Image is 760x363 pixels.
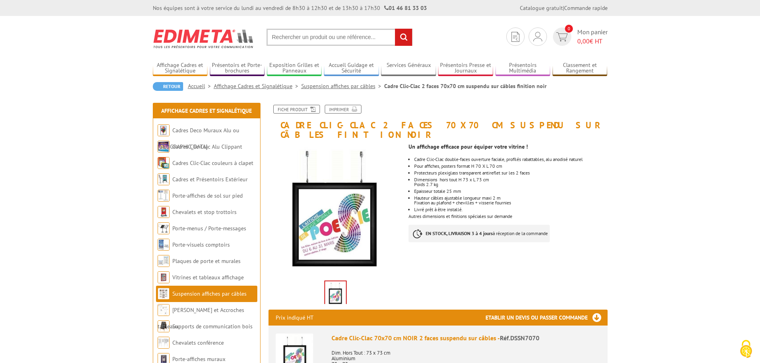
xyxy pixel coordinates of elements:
[414,182,607,187] p: Poids 2.7 kg
[153,24,255,53] img: Edimeta
[409,143,528,150] strong: Un affichage efficace pour équiper votre vitrine !
[161,107,252,114] a: Affichage Cadres et Signalétique
[267,62,322,75] a: Exposition Grilles et Panneaux
[214,82,301,90] a: Affichage Cadres et Signalétique
[172,225,246,232] a: Porte-menus / Porte-messages
[158,239,170,251] img: Porte-visuels comptoirs
[172,192,243,199] a: Porte-affiches de sol sur pied
[577,27,608,46] span: Mon panier
[414,196,607,205] p: Hauteur câbles ajustable longueur maxi 2 m Fixation au plafond + chevilles + visserie fournies
[158,288,170,300] img: Suspension affiches par câbles
[325,105,361,114] a: Imprimer
[172,208,237,216] a: Chevalets et stop trottoirs
[384,4,427,12] strong: 01 46 81 33 03
[414,164,607,169] li: Pour affiches, posters format H 70 X L 70 cm
[158,337,170,349] img: Chevalets conférence
[414,171,607,175] li: Protecteurs plexiglass transparent antireflet sur les 2 faces
[172,323,253,330] a: Supports de communication bois
[266,29,413,46] input: Rechercher un produit ou une référence...
[486,310,608,326] h3: Etablir un devis ou passer commande
[565,25,573,33] span: 0
[553,62,608,75] a: Classement et Rangement
[332,334,600,343] div: Cadre Clic-Clac 70x70 cm NOIR 2 faces suspendu sur câbles -
[188,82,214,90] a: Accueil
[153,4,427,12] div: Nos équipes sont à votre service du lundi au vendredi de 8h30 à 12h30 et de 13h30 à 17h30
[158,255,170,267] img: Plaques de porte et murales
[172,290,247,297] a: Suspension affiches par câbles
[577,37,608,46] span: € HT
[395,29,412,46] input: rechercher
[426,230,493,236] strong: EN STOCK, LIVRAISON 3 à 4 jours
[158,127,239,150] a: Cadres Deco Muraux Alu ou [GEOGRAPHIC_DATA]
[158,304,170,316] img: Cimaises et Accroches tableaux
[158,271,170,283] img: Vitrines et tableaux affichage
[153,82,183,91] a: Retour
[409,225,550,242] p: à réception de la commande
[172,159,253,167] a: Cadres Clic-Clac couleurs à clapet
[495,62,551,75] a: Présentoirs Multimédia
[153,62,208,75] a: Affichage Cadres et Signalétique
[520,4,608,12] div: |
[158,190,170,202] img: Porte-affiches de sol sur pied
[324,62,379,75] a: Accueil Guidage et Sécurité
[158,206,170,218] img: Chevalets et stop trottoirs
[556,32,568,41] img: devis rapide
[438,62,493,75] a: Présentoirs Presse et Journaux
[384,82,547,90] li: Cadre Clic-Clac 2 faces 70x70 cm suspendu sur câbles finition noir
[325,281,346,306] img: suspendus_par_cables_dssn7070.jpg
[172,339,224,346] a: Chevalets conférence
[414,157,607,162] li: Cadre Clic-Clac double-faces ouverture faciale, profilés rabattables, alu anodisé naturel
[732,336,760,363] button: Cookies (fenêtre modale)
[533,32,542,41] img: devis rapide
[268,143,403,278] img: suspendus_par_cables_dssn7070.jpg
[172,355,225,363] a: Porte-affiches muraux
[172,176,248,183] a: Cadres et Présentoirs Extérieur
[500,334,539,342] span: Réf.DSSN7070
[263,105,614,139] h1: Cadre Clic-Clac 2 faces 70x70 cm suspendu sur câbles finition noir
[577,37,590,45] span: 0,00
[511,32,519,42] img: devis rapide
[273,105,320,114] a: Fiche produit
[736,339,756,359] img: Cookies (fenêtre modale)
[172,274,244,281] a: Vitrines et tableaux affichage
[414,177,607,182] p: Dimensions hors tout H 73 x L 73 cm
[158,124,170,136] img: Cadres Deco Muraux Alu ou Bois
[158,173,170,185] img: Cadres et Présentoirs Extérieur
[301,82,384,90] a: Suspension affiches par câbles
[551,27,608,46] a: devis rapide 0 Mon panier 0,00€ HT
[414,207,607,212] p: Livré prêt à être installé.
[414,189,607,194] p: Epaisseur totale 25 mm
[520,4,563,12] a: Catalogue gratuit
[158,157,170,169] img: Cadres Clic-Clac couleurs à clapet
[564,4,608,12] a: Commande rapide
[381,62,436,75] a: Services Généraux
[276,310,314,326] p: Prix indiqué HT
[409,139,613,250] div: Autres dimensions et finitions spéciales sur demande
[158,222,170,234] img: Porte-menus / Porte-messages
[172,143,242,150] a: Cadres Clic-Clac Alu Clippant
[172,257,241,265] a: Plaques de porte et murales
[172,241,230,248] a: Porte-visuels comptoirs
[210,62,265,75] a: Présentoirs et Porte-brochures
[158,306,244,330] a: [PERSON_NAME] et Accroches tableaux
